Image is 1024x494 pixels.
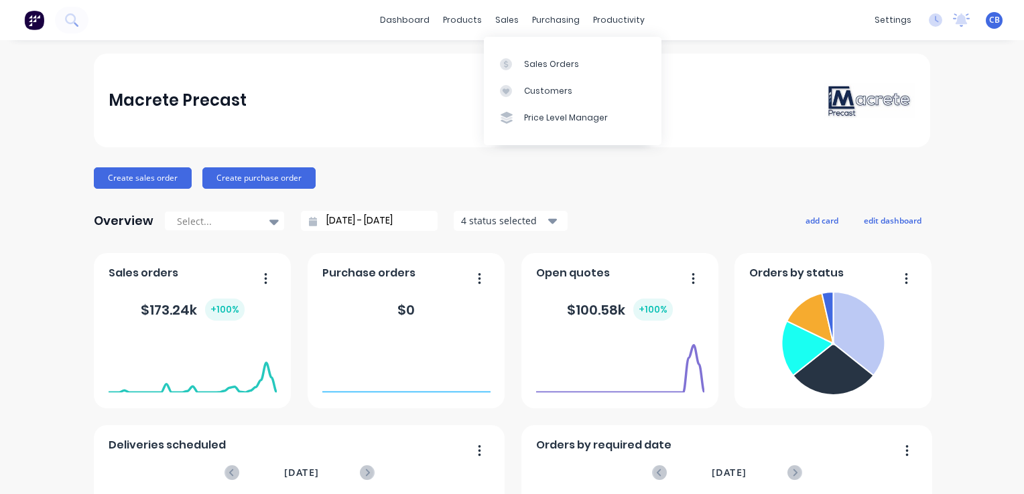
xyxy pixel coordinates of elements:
[525,10,586,30] div: purchasing
[822,80,915,120] img: Macrete Precast
[109,265,178,281] span: Sales orders
[109,87,247,114] div: Macrete Precast
[284,465,319,480] span: [DATE]
[536,265,610,281] span: Open quotes
[586,10,651,30] div: productivity
[94,167,192,189] button: Create sales order
[484,78,661,104] a: Customers
[461,214,546,228] div: 4 status selected
[489,10,525,30] div: sales
[202,167,316,189] button: Create purchase order
[524,85,572,97] div: Customers
[797,212,847,229] button: add card
[633,299,673,321] div: + 100 %
[397,300,415,320] div: $ 0
[868,10,918,30] div: settings
[322,265,415,281] span: Purchase orders
[373,10,436,30] a: dashboard
[484,104,661,131] a: Price Level Manager
[855,212,930,229] button: edit dashboard
[712,465,747,480] span: [DATE]
[94,208,153,234] div: Overview
[109,437,226,453] span: Deliveries scheduled
[24,10,44,30] img: Factory
[205,299,245,321] div: + 100 %
[524,58,579,70] div: Sales Orders
[749,265,844,281] span: Orders by status
[567,299,673,321] div: $ 100.58k
[484,50,661,77] a: Sales Orders
[524,112,608,124] div: Price Level Manager
[989,14,1000,26] span: CB
[436,10,489,30] div: products
[536,437,671,453] span: Orders by required date
[454,211,568,231] button: 4 status selected
[141,299,245,321] div: $ 173.24k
